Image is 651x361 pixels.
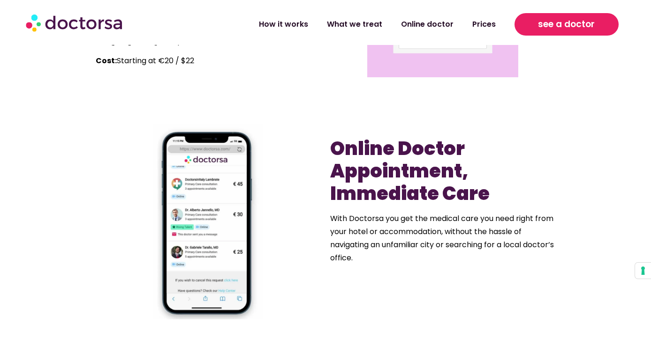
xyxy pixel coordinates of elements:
a: How it works [250,14,318,35]
button: Your consent preferences for tracking technologies [635,263,651,279]
p: Starting at €20 / $22 [96,54,321,67]
a: What we treat [318,14,392,35]
span: see a doctor [538,17,595,32]
b: Online Doctor Appointment, Immediate Care [330,135,490,206]
img: A smartphone screen showing the Doctorsa website with a list of available online doctors in Franc... [153,124,264,319]
a: see a doctor [515,13,619,36]
a: Prices [463,14,505,35]
b: Languages [96,36,141,46]
nav: Menu [173,14,505,35]
a: Online doctor [392,14,463,35]
b: Cost: [96,55,117,66]
p: With Doctorsa you get the medical care you need right from your hotel or accommodation, without t... [330,212,555,265]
